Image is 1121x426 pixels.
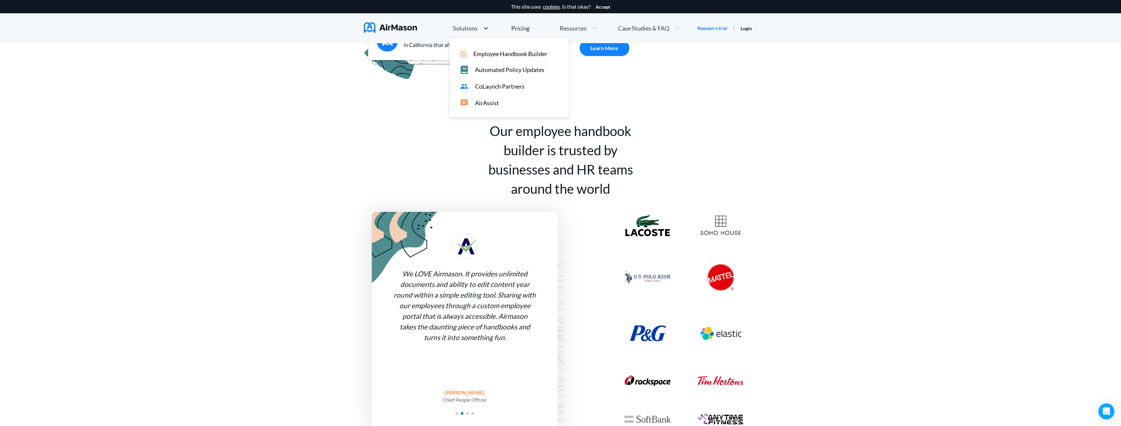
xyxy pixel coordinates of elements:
[443,396,487,403] div: Chief People Officer
[624,416,671,423] img: softBank_group
[684,319,757,348] div: Elastic Employee Handbook
[473,50,547,57] span: Employee Handbook Builder
[625,215,670,236] img: lacoste
[684,215,757,235] div: Soho House Employee Handbook
[684,376,757,385] div: Tim Hortons Employee Handbook
[611,215,684,236] div: Lacoste Employee Handbook
[596,4,610,10] button: Accept cookies
[460,51,467,57] img: icon
[453,25,478,31] span: Solutions
[697,319,744,348] img: elastic
[475,100,499,106] span: AirAssist
[684,413,757,425] div: Anytime Fitness Employee Handbook
[455,412,458,415] span: Go to slide 1
[697,413,744,425] img: anytime_fitness
[684,264,757,291] div: Mattel Employee Handbook
[611,416,684,423] div: SoftBank Group Employee Handbook
[611,376,684,386] div: Rackspace Technology Employee Handbook
[511,25,529,31] div: Pricing
[624,271,671,284] img: us_polo_assn
[475,66,544,73] span: Automated Policy Updates
[372,212,440,285] img: bg_card-8499c0fa3b0c6d0d5be01e548dfafdf6.jpg
[707,264,734,291] img: mattel
[697,376,744,385] img: tim_hortons
[580,40,629,56] a: Learn More
[611,325,684,341] div: Procter & Gamble Employee Handbook
[443,389,487,396] div: [PERSON_NAME]
[475,83,524,90] span: CoLaunch Partners
[461,412,463,415] span: Go to slide 2
[618,25,669,31] span: Case Studies & FAQ
[511,22,529,34] a: Pricing
[629,325,666,341] img: procter_and_gamble
[543,4,560,10] a: cookies
[478,121,644,198] div: Our employee handbook builder is trusted by businesses and HR teams around the world
[394,268,536,343] div: We LOVE Airmason. It provides unlimited documents and ability to edit content year round within a...
[697,25,727,32] a: Request a trial
[741,26,752,31] a: Login
[700,215,741,235] img: soho_house
[452,233,478,259] img: Z
[364,22,417,33] img: AirMason Logo
[560,25,587,31] span: Resources
[625,376,671,386] img: rackspace_technology
[471,412,474,415] span: Go to slide 4
[1098,403,1114,419] div: Open Intercom Messenger
[611,271,684,284] div: U.S. Polo Assn. Employee Handbook
[733,25,735,31] span: |
[466,412,469,415] span: Go to slide 3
